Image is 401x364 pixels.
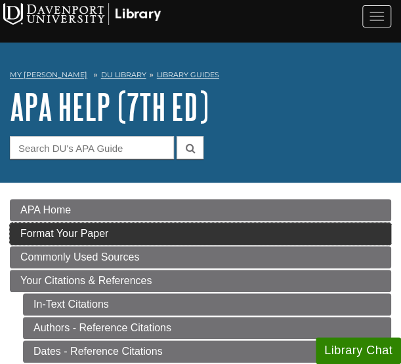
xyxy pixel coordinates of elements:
[23,293,391,316] a: In-Text Citations
[10,136,174,159] input: Search DU's APA Guide
[20,251,139,263] span: Commonly Used Sources
[23,317,391,339] a: Authors - Reference Citations
[157,70,219,79] a: Library Guides
[101,70,146,79] a: DU Library
[10,270,391,292] a: Your Citations & References
[10,199,391,221] a: APA Home
[23,340,391,363] a: Dates - Reference Citations
[316,337,401,364] button: Library Chat
[20,204,71,215] span: APA Home
[20,275,152,286] span: Your Citations & References
[10,223,391,245] a: Format Your Paper
[3,3,161,25] img: Davenport University Logo
[20,228,108,239] span: Format Your Paper
[10,69,87,81] a: My [PERSON_NAME]
[10,246,391,268] a: Commonly Used Sources
[10,86,209,127] a: APA Help (7th Ed)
